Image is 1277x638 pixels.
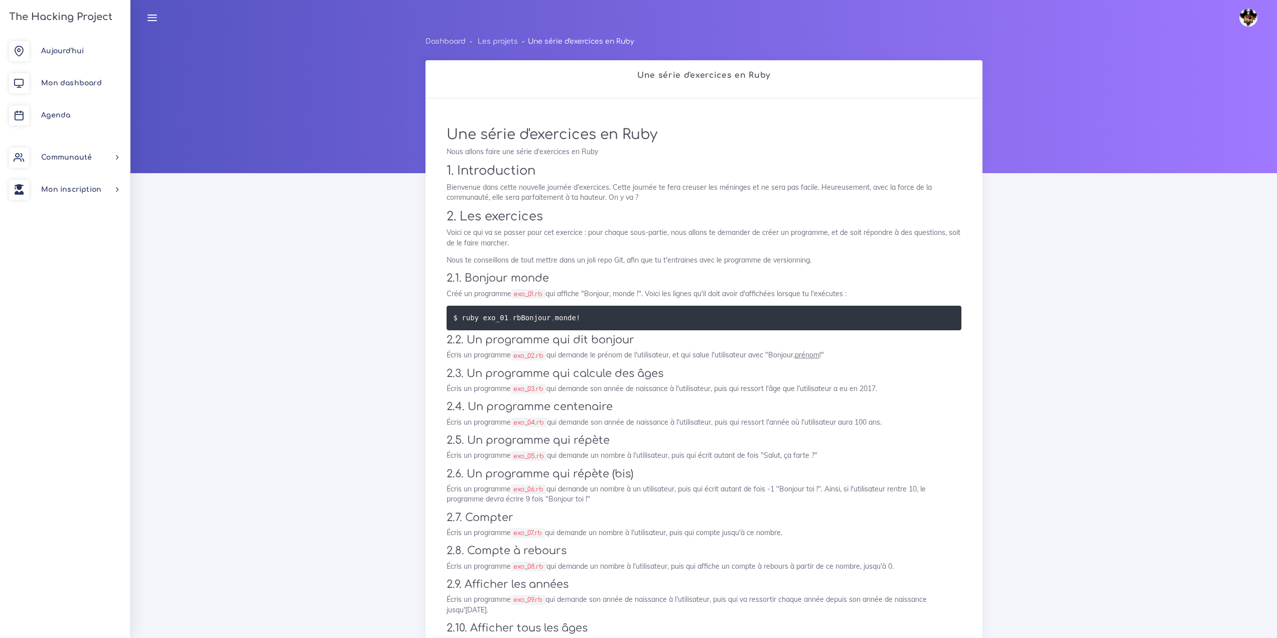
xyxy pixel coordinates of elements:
p: Écris un programme qui demande son année de naissance à l'utilisateur, puis qui ressort l'année o... [447,417,961,427]
span: . [508,314,512,322]
code: exo_01.rb [511,289,545,299]
span: Mon inscription [41,186,101,193]
h3: 2.7. Compter [447,512,961,524]
p: Écris un programme qui demande son année de naissance à l'utilisateur, puis qui va ressortir chaq... [447,594,961,615]
span: Agenda [41,111,70,119]
span: ! [576,314,580,322]
span: Communauté [41,154,92,161]
span: , [550,314,554,322]
code: exo_06.rb [511,484,546,494]
p: Écris un programme qui demande un nombre à l'utilisateur, puis qui écrit autant de fois "Salut, ç... [447,450,961,460]
h2: 1. Introduction [447,164,961,178]
h1: Une série d'exercices en Ruby [447,126,961,144]
p: Bienvenue dans cette nouvelle journée d'exercices. Cette journée te fera creuser les méninges et ... [447,182,961,203]
a: Les projets [478,38,518,45]
h2: Une série d'exercices en Ruby [436,71,972,80]
span: Bonjour [521,314,550,322]
h2: 2. Les exercices [447,209,961,224]
p: Écris un programme qui demande le prénom de l'utilisateur, et qui salue l'utilisateur avec "Bonjo... [447,350,961,360]
h3: 2.5. Un programme qui répète [447,434,961,447]
p: Écris un programme qui demande un nombre à l'utilisateur, puis qui compte jusqu'à ce nombre. [447,528,961,538]
code: exo_08.rb [511,562,546,572]
h3: 2.10. Afficher tous les âges [447,622,961,634]
code: $ ruby exo_01 rb monde [454,312,584,323]
h3: 2.2. Un programme qui dit bonjour [447,334,961,346]
h3: 2.1. Bonjour monde [447,272,961,285]
p: Écris un programme qui demande son année de naissance à l'utilisateur, puis qui ressort l'âge que... [447,384,961,394]
code: exo_03.rb [511,384,546,394]
span: Aujourd'hui [41,47,84,55]
p: Nous allons faire une série d'exercices en Ruby [447,147,961,157]
p: Créé un programme qui affiche "Bonjour, monde !". Voici les lignes qu'il doit avoir d'affichées l... [447,289,961,299]
span: Mon dashboard [41,79,102,87]
code: exo_05.rb [511,451,547,461]
h3: 2.3. Un programme qui calcule des âges [447,367,961,380]
h3: 2.6. Un programme qui répète (bis) [447,468,961,480]
code: exo_09.rb [511,595,545,605]
p: Écris un programme qui demande un nombre à l'utilisateur, puis qui affiche un compte à rebours à ... [447,561,961,571]
h3: 2.4. Un programme centenaire [447,401,961,413]
code: exo_04.rb [511,418,547,428]
code: exo_02.rb [511,351,546,361]
h3: The Hacking Project [6,12,112,23]
p: Écris un programme qui demande un nombre à un utilisateur, puis qui écrit autant de fois -1 "Bonj... [447,484,961,504]
a: Dashboard [425,38,466,45]
p: Voici ce qui va se passer pour cet exercice : pour chaque sous-partie, nous allons te demander de... [447,227,961,248]
img: avatar [1239,9,1257,27]
h3: 2.9. Afficher les années [447,578,961,591]
li: Une série d'exercices en Ruby [518,35,634,48]
code: exo_07.rb [511,528,545,538]
p: Nous te conseillons de tout mettre dans un joli repo Git, afin que tu t'entraines avec le program... [447,255,961,265]
u: prénom [795,350,819,359]
h3: 2.8. Compte à rebours [447,545,961,557]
